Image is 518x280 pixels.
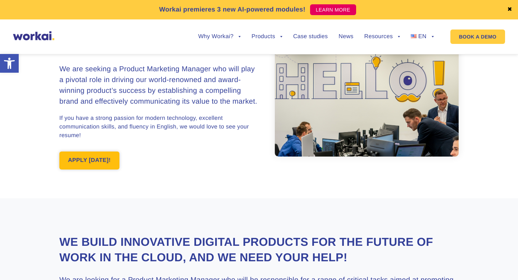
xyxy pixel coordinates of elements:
[507,7,512,13] a: ✖
[450,30,505,44] a: BOOK A DEMO
[185,198,218,205] a: Privacy Policy
[251,34,282,40] a: Products
[418,33,427,40] span: EN
[338,34,353,40] a: News
[169,30,227,37] span: Mobile phone number
[293,34,328,40] a: Case studies
[159,5,305,14] p: Workai premieres 3 new AI-powered modules!
[59,234,459,265] h2: We build innovative digital products for the future of work in the Cloud, and we need your help!
[59,64,259,107] h3: We are seeking a Product Marketing Manager who will play a pivotal role in driving our world-reno...
[310,4,356,15] a: LEARN MORE
[2,100,6,105] input: I hereby consent to the processing of the personal data I have provided during the recruitment pr...
[2,100,325,120] span: I hereby consent to the processing of the personal data I have provided during the recruitment pr...
[59,114,259,140] p: If you have a strong passion for modern technology, excellent communication skills, and fluency i...
[2,137,335,164] span: I hereby consent to the processing of my personal data of a special category contained in my appl...
[198,34,241,40] a: Why Workai?
[2,138,6,143] input: I hereby consent to the processing of my personal data of a special category contained in my appl...
[364,34,400,40] a: Resources
[59,152,119,170] a: APPLY [DATE]!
